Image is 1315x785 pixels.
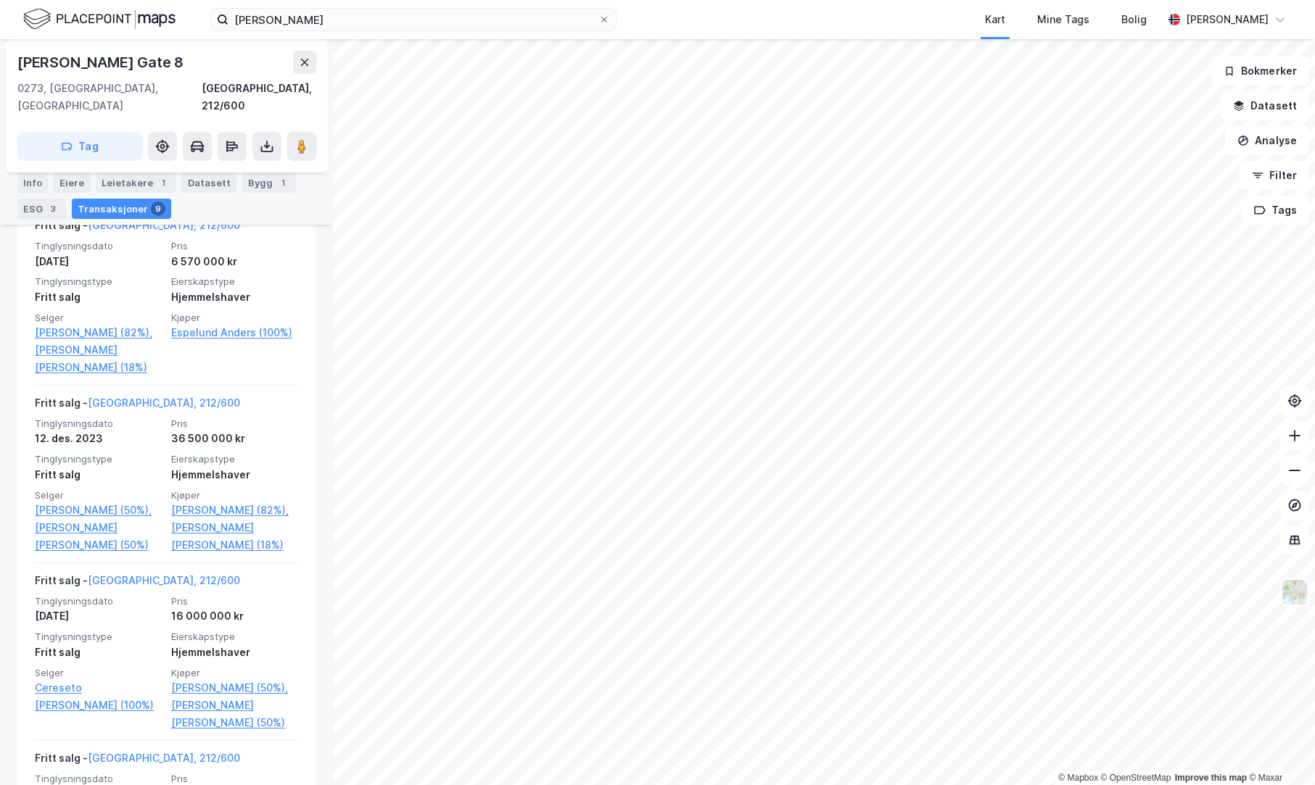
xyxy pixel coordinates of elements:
[1186,11,1269,28] div: [PERSON_NAME]
[88,396,240,409] a: [GEOGRAPHIC_DATA], 212/600
[35,341,162,376] a: [PERSON_NAME] [PERSON_NAME] (18%)
[35,667,162,679] span: Selger
[35,519,162,554] a: [PERSON_NAME] [PERSON_NAME] (50%)
[35,418,162,430] span: Tinglysningsdato
[171,418,299,430] span: Pris
[171,595,299,607] span: Pris
[35,312,162,324] span: Selger
[35,453,162,465] span: Tinglysningstype
[171,667,299,679] span: Kjøper
[171,502,299,519] a: [PERSON_NAME] (82%),
[35,595,162,607] span: Tinglysningsdato
[1211,57,1309,86] button: Bokmerker
[35,773,162,785] span: Tinglysningsdato
[1242,715,1315,785] div: Kontrollprogram for chat
[35,217,240,240] div: Fritt salg -
[35,324,162,341] a: [PERSON_NAME] (82%),
[171,631,299,643] span: Eierskapstype
[171,519,299,554] a: [PERSON_NAME] [PERSON_NAME] (18%)
[17,199,66,219] div: ESG
[88,219,240,231] a: [GEOGRAPHIC_DATA], 212/600
[35,240,162,252] span: Tinglysningsdato
[1058,773,1098,783] a: Mapbox
[171,697,299,731] a: [PERSON_NAME] [PERSON_NAME] (50%)
[171,288,299,306] div: Hjemmelshaver
[171,466,299,483] div: Hjemmelshaver
[17,173,48,193] div: Info
[1175,773,1247,783] a: Improve this map
[35,430,162,447] div: 12. des. 2023
[1121,11,1147,28] div: Bolig
[276,175,290,190] div: 1
[35,502,162,519] a: [PERSON_NAME] (50%),
[228,9,598,30] input: Søk på adresse, matrikkel, gårdeiere, leietakere eller personer
[171,679,299,697] a: [PERSON_NAME] (50%),
[1242,196,1309,225] button: Tags
[171,324,299,341] a: Espelund Anders (100%)
[171,453,299,465] span: Eierskapstype
[96,173,176,193] div: Leietakere
[17,80,202,115] div: 0273, [GEOGRAPHIC_DATA], [GEOGRAPHIC_DATA]
[54,173,90,193] div: Eiere
[35,679,162,714] a: Cereseto [PERSON_NAME] (100%)
[1101,773,1171,783] a: OpenStreetMap
[171,312,299,324] span: Kjøper
[35,489,162,502] span: Selger
[1221,91,1309,120] button: Datasett
[35,275,162,288] span: Tinglysningstype
[1281,578,1308,606] img: Z
[35,394,240,418] div: Fritt salg -
[35,466,162,483] div: Fritt salg
[35,644,162,661] div: Fritt salg
[171,430,299,447] div: 36 500 000 kr
[151,202,165,216] div: 9
[171,607,299,625] div: 16 000 000 kr
[242,173,296,193] div: Bygg
[171,773,299,785] span: Pris
[171,240,299,252] span: Pris
[46,202,60,216] div: 3
[17,51,186,74] div: [PERSON_NAME] Gate 8
[88,574,240,586] a: [GEOGRAPHIC_DATA], 212/600
[35,749,240,773] div: Fritt salg -
[1225,126,1309,155] button: Analyse
[1242,715,1315,785] iframe: Chat Widget
[35,631,162,643] span: Tinglysningstype
[35,288,162,306] div: Fritt salg
[156,175,170,190] div: 1
[35,572,240,595] div: Fritt salg -
[88,752,240,764] a: [GEOGRAPHIC_DATA], 212/600
[1037,11,1089,28] div: Mine Tags
[171,253,299,270] div: 6 570 000 kr
[202,80,316,115] div: [GEOGRAPHIC_DATA], 212/600
[35,607,162,625] div: [DATE]
[35,253,162,270] div: [DATE]
[1240,161,1309,190] button: Filter
[171,644,299,661] div: Hjemmelshaver
[182,173,236,193] div: Datasett
[23,7,176,32] img: logo.f888ab2527a4732fd821a326f86c7f29.svg
[171,489,299,502] span: Kjøper
[171,275,299,288] span: Eierskapstype
[985,11,1005,28] div: Kart
[72,199,171,219] div: Transaksjoner
[17,132,142,161] button: Tag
